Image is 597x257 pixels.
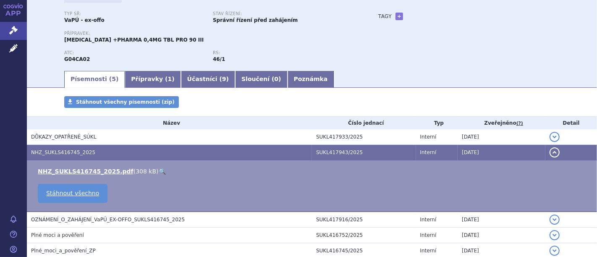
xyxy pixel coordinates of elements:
[112,76,116,82] span: 5
[64,37,204,43] span: [MEDICAL_DATA] +PHARMA 0,4MG TBL PRO 90 III
[420,248,437,254] span: Interní
[458,212,545,228] td: [DATE]
[550,132,560,142] button: detail
[550,147,560,157] button: detail
[550,215,560,225] button: detail
[31,134,96,140] span: DŮKAZY_OPATŘENÉ_SÚKL
[550,246,560,256] button: detail
[31,248,96,254] span: Plné_moci_a_pověření_ZP
[64,56,90,62] strong: TAMSULOSIN
[159,168,166,175] a: 🔍
[125,71,181,88] a: Přípravky (1)
[213,50,353,55] p: RS:
[27,117,312,129] th: Název
[64,50,204,55] p: ATC:
[64,96,179,108] a: Stáhnout všechny písemnosti (zip)
[312,212,416,228] td: SUKL417916/2025
[64,71,125,88] a: Písemnosti (5)
[213,11,353,16] p: Stav řízení:
[312,129,416,145] td: SUKL417933/2025
[420,134,437,140] span: Interní
[288,71,334,88] a: Poznámka
[312,145,416,160] td: SUKL417943/2025
[545,117,597,129] th: Detail
[312,228,416,243] td: SUKL416752/2025
[420,149,437,155] span: Interní
[64,17,105,23] strong: VaPÚ - ex-offo
[222,76,226,82] span: 9
[516,121,523,126] abbr: (?)
[420,232,437,238] span: Interní
[38,168,134,175] a: NHZ_SUKLS416745_2025.pdf
[64,31,361,36] p: Přípravek:
[235,71,287,88] a: Sloučení (0)
[213,17,298,23] strong: Správní řízení před zahájením
[274,76,278,82] span: 0
[416,117,458,129] th: Typ
[550,230,560,240] button: detail
[458,117,545,129] th: Zveřejněno
[395,13,403,20] a: +
[378,11,392,21] h3: Tagy
[31,217,185,223] span: OZNÁMENÍ_O_ZAHÁJENÍ_VaPÚ_EX-OFFO_SUKLS416745_2025
[31,149,95,155] span: NHZ_SUKLS416745_2025
[312,117,416,129] th: Číslo jednací
[213,56,225,62] strong: léčiva k terapii benigní hyperplazie prostaty, antagonisté alfa adrenergních receptorů, p.o.
[458,145,545,160] td: [DATE]
[458,129,545,145] td: [DATE]
[168,76,172,82] span: 1
[458,228,545,243] td: [DATE]
[38,184,107,203] a: Stáhnout všechno
[31,232,84,238] span: Plné moci a pověření
[76,99,175,105] span: Stáhnout všechny písemnosti (zip)
[136,168,156,175] span: 308 kB
[181,71,235,88] a: Účastníci (9)
[38,167,589,176] li: ( )
[64,11,204,16] p: Typ SŘ:
[420,217,437,223] span: Interní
